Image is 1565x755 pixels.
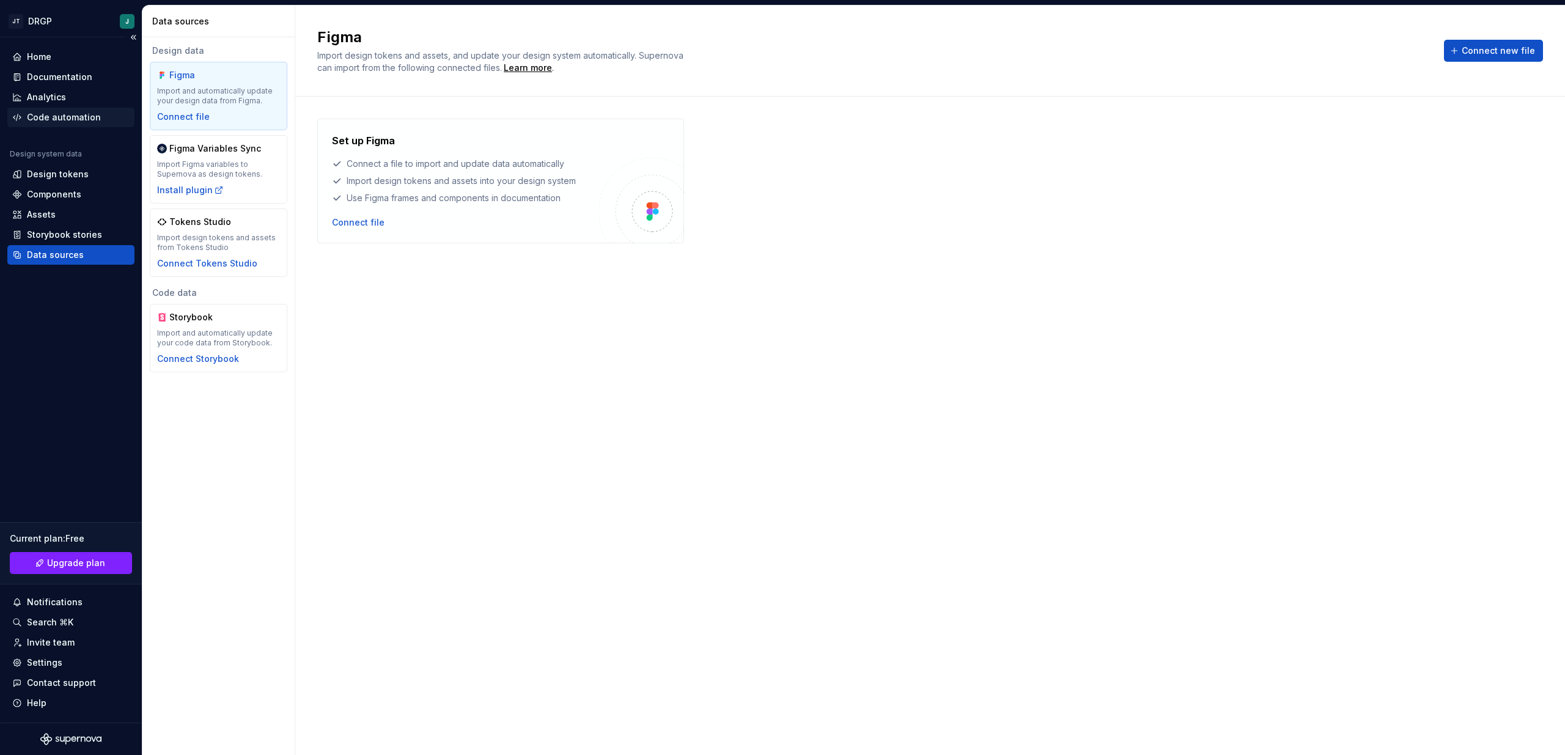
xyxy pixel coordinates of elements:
[7,673,134,693] button: Contact support
[317,28,1429,47] h2: Figma
[27,249,84,261] div: Data sources
[150,62,287,130] a: FigmaImport and automatically update your design data from Figma.Connect file
[7,87,134,107] a: Analytics
[27,596,83,608] div: Notifications
[332,175,598,187] div: Import design tokens and assets into your design system
[169,311,228,323] div: Storybook
[150,304,287,372] a: StorybookImport and automatically update your code data from Storybook.Connect Storybook
[125,29,142,46] button: Collapse sidebar
[27,657,62,669] div: Settings
[169,142,261,155] div: Figma Variables Sync
[169,216,231,228] div: Tokens Studio
[47,557,105,569] span: Upgrade plan
[9,14,23,29] div: JT
[7,653,134,672] a: Settings
[1444,40,1543,62] button: Connect new file
[27,188,81,201] div: Components
[7,592,134,612] button: Notifications
[7,164,134,184] a: Design tokens
[7,225,134,245] a: Storybook stories
[27,111,101,123] div: Code automation
[27,168,89,180] div: Design tokens
[40,733,101,745] svg: Supernova Logo
[27,677,96,689] div: Contact support
[7,47,134,67] a: Home
[2,8,139,34] button: JTDRGPJ
[27,71,92,83] div: Documentation
[7,205,134,224] a: Assets
[7,633,134,652] a: Invite team
[27,229,102,241] div: Storybook stories
[157,233,280,252] div: Import design tokens and assets from Tokens Studio
[7,693,134,713] button: Help
[157,184,224,196] button: Install plugin
[169,69,228,81] div: Figma
[332,158,598,170] div: Connect a file to import and update data automatically
[1462,45,1535,57] span: Connect new file
[157,257,257,270] button: Connect Tokens Studio
[10,532,132,545] div: Current plan : Free
[27,636,75,649] div: Invite team
[27,208,56,221] div: Assets
[27,91,66,103] div: Analytics
[332,192,598,204] div: Use Figma frames and components in documentation
[152,15,290,28] div: Data sources
[7,245,134,265] a: Data sources
[10,552,132,574] a: Upgrade plan
[7,613,134,632] button: Search ⌘K
[7,185,134,204] a: Components
[157,353,239,365] button: Connect Storybook
[332,133,395,148] h4: Set up Figma
[125,17,129,26] div: J
[157,160,280,179] div: Import Figma variables to Supernova as design tokens.
[317,50,686,73] span: Import design tokens and assets, and update your design system automatically. Supernova can impor...
[157,111,210,123] button: Connect file
[150,135,287,204] a: Figma Variables SyncImport Figma variables to Supernova as design tokens.Install plugin
[27,616,73,628] div: Search ⌘K
[28,15,52,28] div: DRGP
[157,328,280,348] div: Import and automatically update your code data from Storybook.
[27,697,46,709] div: Help
[504,62,552,74] a: Learn more
[150,287,287,299] div: Code data
[27,51,51,63] div: Home
[10,149,82,159] div: Design system data
[7,67,134,87] a: Documentation
[332,216,385,229] button: Connect file
[150,208,287,277] a: Tokens StudioImport design tokens and assets from Tokens StudioConnect Tokens Studio
[7,108,134,127] a: Code automation
[502,64,554,73] span: .
[150,45,287,57] div: Design data
[157,86,280,106] div: Import and automatically update your design data from Figma.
